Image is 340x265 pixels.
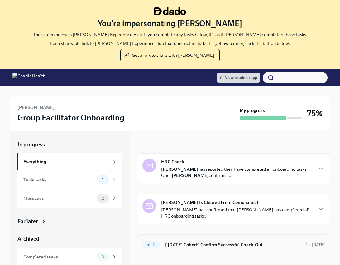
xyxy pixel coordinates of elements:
[161,166,312,179] p: has reported they have completed all onboarding tasks! Once confirms,...
[17,112,124,123] h3: Group Facilitator Onboarding
[17,189,122,208] a: Messages2
[220,75,257,81] span: View in admin app
[17,235,122,243] a: Archived
[161,166,198,172] strong: [PERSON_NAME]
[154,7,186,15] img: dado
[98,18,242,29] h3: You're impersonating [PERSON_NAME]
[98,177,108,182] span: 1
[12,73,45,83] img: CharlieHealth
[17,104,55,111] h6: [PERSON_NAME]
[23,253,94,260] div: Completed tasks
[161,199,258,205] strong: [PERSON_NAME] Is Cleared From Compliance!
[98,196,108,201] span: 2
[304,242,325,248] span: October 24th, 2025 09:00
[165,241,299,248] h6: [ [DATE] Cohort] Confirm Successful Check-Out
[17,153,122,170] a: Everything
[50,40,290,47] p: For a shareable link to [PERSON_NAME] Experience Hub that does not include this yellow banner, cl...
[240,107,265,114] strong: My progress
[23,158,109,165] div: Everything
[17,218,38,225] div: For later
[161,159,184,165] strong: HRC Check
[98,255,108,259] span: 3
[120,49,220,61] button: Get a link to share with [PERSON_NAME]
[137,141,165,148] div: In progress
[142,240,325,250] a: To Do[ [DATE] Cohort] Confirm Successful Check-OutDue[DATE]
[17,170,122,189] a: To do tasks1
[17,141,122,148] a: In progress
[23,176,94,183] div: To do tasks
[33,32,307,38] p: The screen below is [PERSON_NAME] Experience Hub. If you complete any tasks below, it's as if [PE...
[217,73,260,83] a: View in admin app
[161,207,312,219] p: [PERSON_NAME] has confirmed that [PERSON_NAME] has completed all HRC onboarding tasks.
[126,52,214,58] span: Get a link to share with [PERSON_NAME]
[304,243,325,247] span: Due
[17,218,122,225] a: For later
[23,195,94,202] div: Messages
[142,243,160,247] span: To Do
[307,108,323,119] h3: 75%
[172,173,209,178] strong: [PERSON_NAME]
[312,243,325,247] strong: [DATE]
